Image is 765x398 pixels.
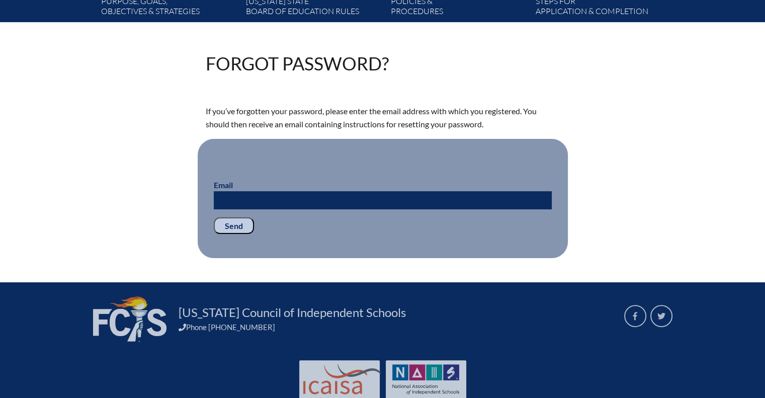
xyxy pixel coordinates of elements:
h1: Forgot password? [206,54,389,72]
img: NAIS Logo [392,364,460,394]
p: If you’ve forgotten your password, please enter the email address with which you registered. You ... [206,105,560,131]
input: Send [214,217,254,234]
img: Int'l Council Advancing Independent School Accreditation logo [303,364,381,394]
label: Email [214,180,233,190]
img: FCIS_logo_white [93,296,166,342]
div: Phone [PHONE_NUMBER] [179,323,612,332]
a: [US_STATE] Council of Independent Schools [175,304,410,321]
